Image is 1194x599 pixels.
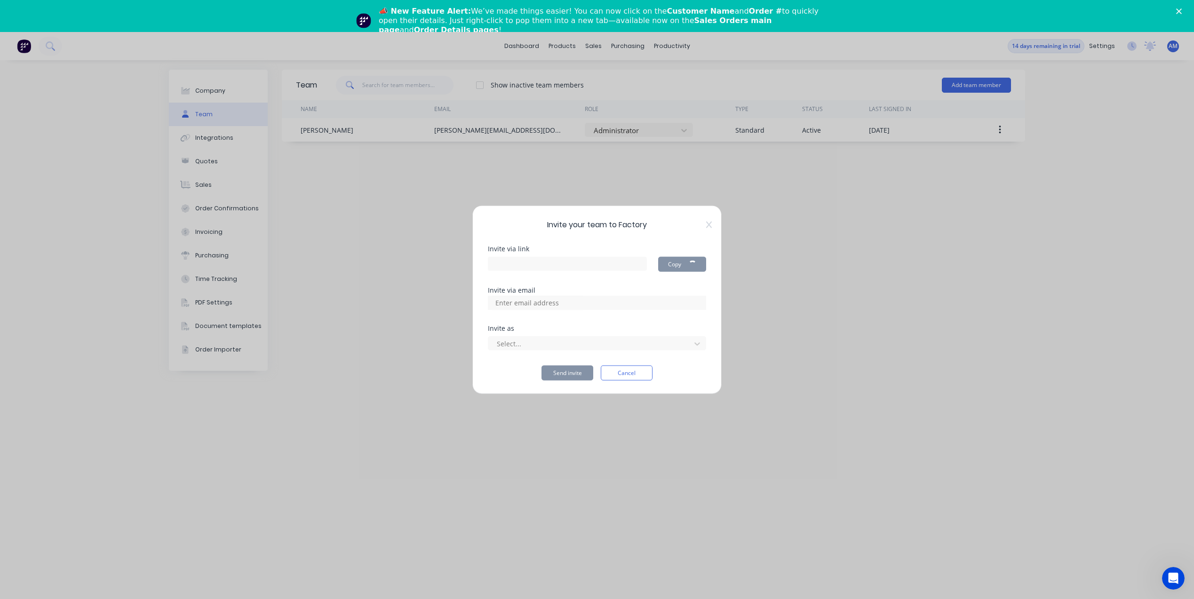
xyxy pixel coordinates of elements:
[601,365,653,380] button: Cancel
[356,13,371,28] img: Profile image for Team
[541,365,593,380] button: Send invite
[1162,567,1185,590] iframe: Intercom live chat
[490,296,584,310] input: Enter email address
[667,7,734,16] b: Customer Name
[379,16,772,34] b: Sales Orders main page
[414,25,499,34] b: Order Details pages
[379,7,471,16] b: 📣 New Feature Alert:
[749,7,782,16] b: Order #
[488,245,706,252] div: Invite via link
[379,7,823,35] div: We’ve made things easier! You can now click on the and to quickly open their details. Just right-...
[488,287,706,293] div: Invite via email
[488,219,706,230] span: Invite your team to Factory
[488,325,706,331] div: Invite as
[658,256,706,272] button: Copy
[1176,8,1186,14] div: Close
